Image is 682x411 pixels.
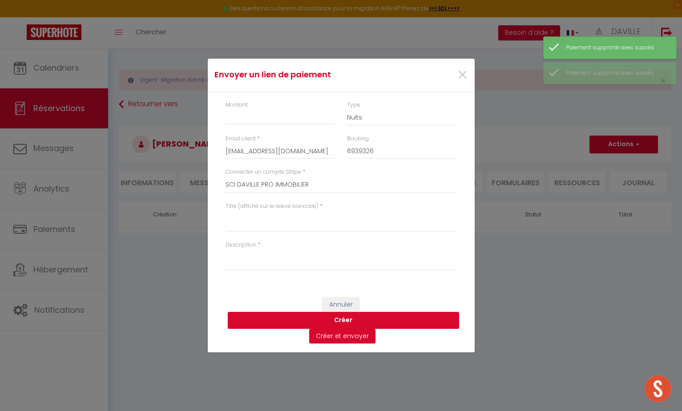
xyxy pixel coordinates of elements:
[645,375,671,402] div: Ouvrir le chat
[228,312,459,329] button: Créer
[457,66,468,85] button: Close
[566,44,667,52] div: Paiement supprimé avec succès
[226,168,301,176] label: Connecter un compte Stripe
[457,62,468,88] span: ×
[226,135,256,143] label: Email client
[309,329,375,344] button: Créer et envoyer
[226,101,248,109] label: Montant
[226,202,319,211] label: Titre (affiché sur le relevé bancaire)
[347,101,360,109] label: Type
[347,135,369,143] label: Booking
[226,241,256,249] label: Description
[566,69,667,77] div: Paiement supprimé avec succès
[323,297,359,312] button: Annuler
[214,68,379,81] h4: Envoyer un lien de paiement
